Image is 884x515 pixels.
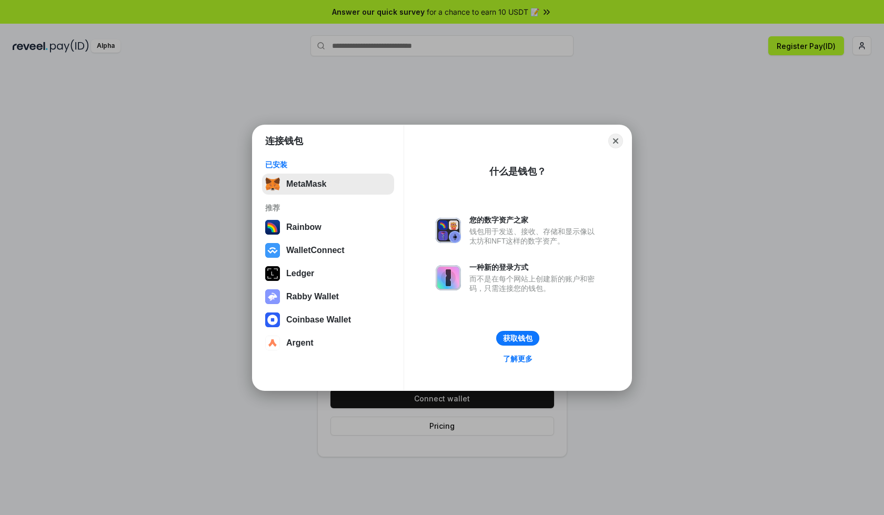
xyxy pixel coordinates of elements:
[262,332,394,354] button: Argent
[436,265,461,290] img: svg+xml,%3Csvg%20xmlns%3D%22http%3A%2F%2Fwww.w3.org%2F2000%2Fsvg%22%20fill%3D%22none%22%20viewBox...
[497,352,539,366] a: 了解更多
[286,338,314,348] div: Argent
[286,315,351,325] div: Coinbase Wallet
[262,217,394,238] button: Rainbow
[436,218,461,243] img: svg+xml,%3Csvg%20xmlns%3D%22http%3A%2F%2Fwww.w3.org%2F2000%2Fsvg%22%20fill%3D%22none%22%20viewBox...
[262,174,394,195] button: MetaMask
[286,223,322,232] div: Rainbow
[262,263,394,284] button: Ledger
[286,179,326,189] div: MetaMask
[265,312,280,327] img: svg+xml,%3Csvg%20width%3D%2228%22%20height%3D%2228%22%20viewBox%3D%220%200%2028%2028%22%20fill%3D...
[286,292,339,301] div: Rabby Wallet
[265,336,280,350] img: svg+xml,%3Csvg%20width%3D%2228%22%20height%3D%2228%22%20viewBox%3D%220%200%2028%2028%22%20fill%3D...
[469,262,600,272] div: 一种新的登录方式
[265,135,303,147] h1: 连接钱包
[286,246,345,255] div: WalletConnect
[265,177,280,191] img: svg+xml,%3Csvg%20fill%3D%22none%22%20height%3D%2233%22%20viewBox%3D%220%200%2035%2033%22%20width%...
[262,286,394,307] button: Rabby Wallet
[262,240,394,261] button: WalletConnect
[265,160,391,169] div: 已安装
[286,269,314,278] div: Ledger
[265,289,280,304] img: svg+xml,%3Csvg%20xmlns%3D%22http%3A%2F%2Fwww.w3.org%2F2000%2Fsvg%22%20fill%3D%22none%22%20viewBox...
[503,334,533,343] div: 获取钱包
[608,134,623,148] button: Close
[262,309,394,330] button: Coinbase Wallet
[265,266,280,281] img: svg+xml,%3Csvg%20xmlns%3D%22http%3A%2F%2Fwww.w3.org%2F2000%2Fsvg%22%20width%3D%2228%22%20height%3...
[265,203,391,213] div: 推荐
[265,220,280,235] img: svg+xml,%3Csvg%20width%3D%22120%22%20height%3D%22120%22%20viewBox%3D%220%200%20120%20120%22%20fil...
[503,354,533,363] div: 了解更多
[469,274,600,293] div: 而不是在每个网站上创建新的账户和密码，只需连接您的钱包。
[469,227,600,246] div: 钱包用于发送、接收、存储和显示像以太坊和NFT这样的数字资产。
[265,243,280,258] img: svg+xml,%3Csvg%20width%3D%2228%22%20height%3D%2228%22%20viewBox%3D%220%200%2028%2028%22%20fill%3D...
[489,165,546,178] div: 什么是钱包？
[496,331,539,346] button: 获取钱包
[469,215,600,225] div: 您的数字资产之家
